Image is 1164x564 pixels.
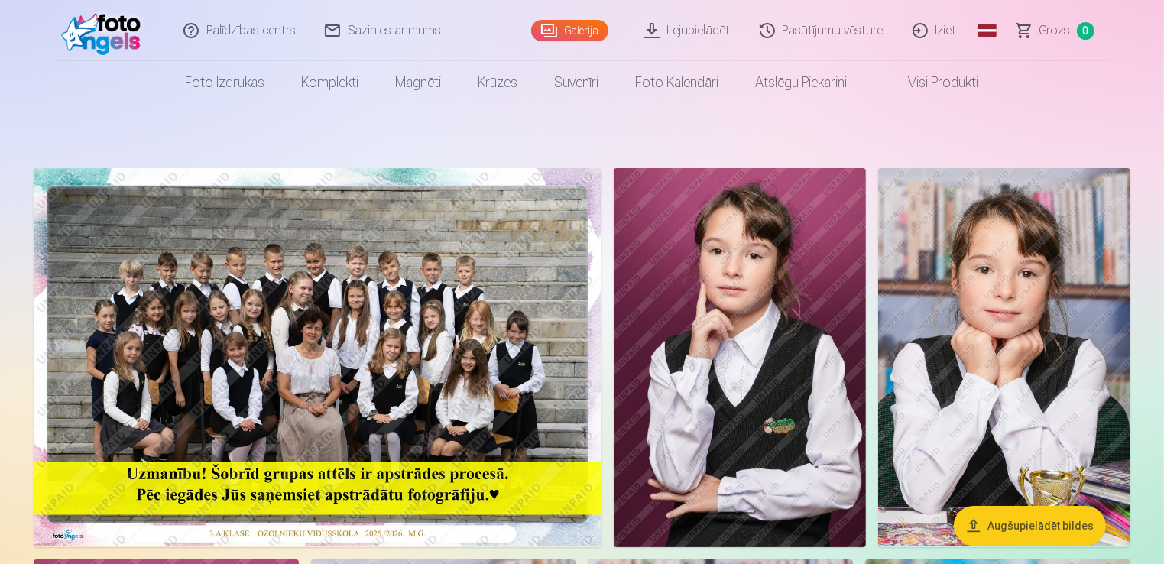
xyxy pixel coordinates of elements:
[61,6,149,55] img: /fa1
[618,61,738,104] a: Foto kalendāri
[537,61,618,104] a: Suvenīri
[738,61,866,104] a: Atslēgu piekariņi
[1077,22,1094,40] span: 0
[167,61,284,104] a: Foto izdrukas
[1039,21,1071,40] span: Grozs
[284,61,378,104] a: Komplekti
[954,506,1106,546] button: Augšupielādēt bildes
[378,61,460,104] a: Magnēti
[531,20,608,41] a: Galerija
[866,61,997,104] a: Visi produkti
[460,61,537,104] a: Krūzes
